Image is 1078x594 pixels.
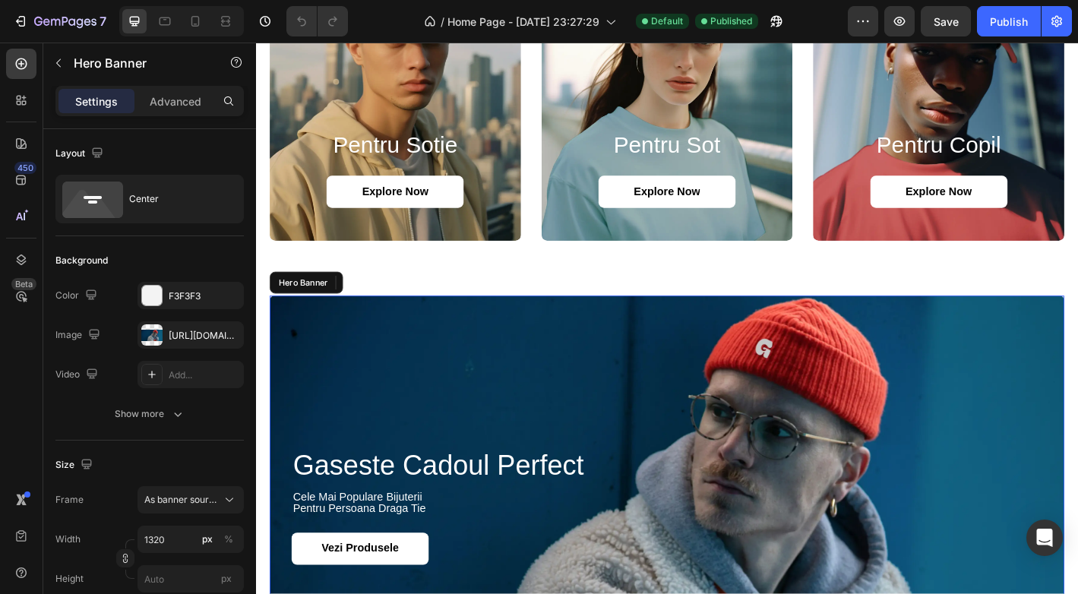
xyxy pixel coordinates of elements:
p: vezi produsele [73,554,159,570]
div: F3F3F3 [169,289,240,303]
p: Explore Now [720,158,794,174]
div: Undo/Redo [286,6,348,36]
span: px [221,573,232,584]
span: Default [651,14,683,28]
button: Show more [55,400,244,428]
div: Publish [990,14,1028,30]
h2: pentru sotie [33,97,276,131]
input: px [138,565,244,592]
span: Save [934,15,959,28]
input: px% [138,526,244,553]
button: As banner source [138,486,244,513]
div: Image [55,325,103,346]
p: Explore Now [118,158,191,174]
div: Color [55,286,100,306]
span: As banner source [144,493,219,507]
div: Background [55,254,108,267]
label: Frame [55,493,84,507]
div: Layout [55,144,106,164]
iframe: Design area [256,43,1078,594]
button: Save [921,6,971,36]
div: Open Intercom Messenger [1026,520,1063,556]
label: Height [55,572,84,586]
div: [URL][DOMAIN_NAME] [169,329,240,343]
div: % [224,532,233,546]
div: Beta [11,278,36,290]
div: Size [55,455,96,476]
h2: pentru copil [636,97,878,131]
span: Home Page - [DATE] 23:27:29 [447,14,599,30]
button: 7 [6,6,113,36]
label: Width [55,532,81,546]
button: px [220,530,238,548]
div: 450 [14,162,36,174]
h2: pentru sot [335,97,577,131]
p: pentru persoana draga tie [41,510,895,524]
h2: gaseste cadoul perfect [40,450,896,487]
div: Hero Banner [22,260,83,273]
button: Publish [977,6,1041,36]
p: Explore Now [419,158,493,174]
p: cele mai populare bijuterii [41,498,895,511]
span: / [441,14,444,30]
p: Advanced [150,93,201,109]
p: Hero Banner [74,54,203,72]
div: px [202,532,213,546]
div: Center [129,182,222,216]
a: vezi produsele [40,544,191,580]
div: Add... [169,368,240,382]
span: Published [710,14,752,28]
div: Show more [115,406,185,422]
button: % [198,530,217,548]
p: Settings [75,93,118,109]
div: Video [55,365,101,385]
p: 7 [100,12,106,30]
